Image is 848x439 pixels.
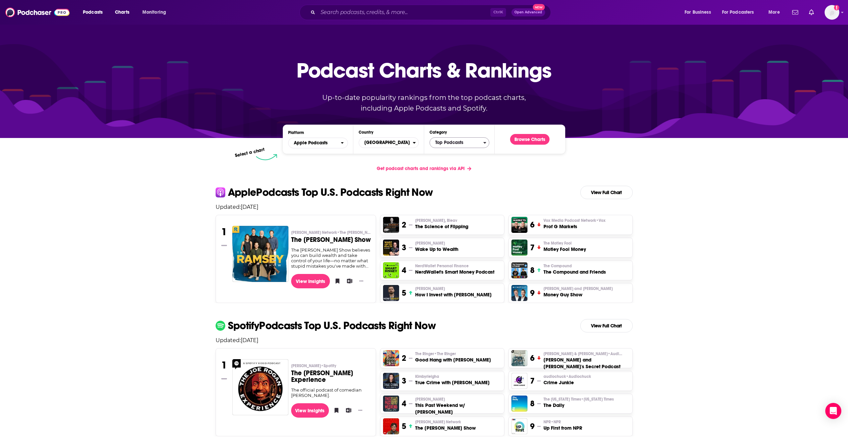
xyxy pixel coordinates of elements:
a: NPR•NPRUp First from NPR [543,419,582,431]
h3: 5 [402,421,406,431]
span: For Business [685,8,711,17]
h3: 1 [221,226,227,238]
img: Motley Fool Money [511,240,527,256]
p: Vox Media Podcast Network • Vox [543,218,606,223]
span: [PERSON_NAME] [291,363,336,369]
h3: Motley Fool Money [543,246,586,253]
p: Select a chart [235,147,265,158]
h3: 4 [402,399,406,409]
button: open menu [718,7,764,18]
p: David Weisburd [415,286,492,291]
h3: The Science of Flipping [415,223,468,230]
h3: Money Guy Show [543,291,613,298]
h3: The [PERSON_NAME] Experience [291,370,370,383]
h3: NerdWallet's Smart Money Podcast [415,269,494,275]
img: This Past Weekend w/ Theo Von [383,396,399,412]
div: The [PERSON_NAME] Show believes you can build wealth and take control of your life—no matter what... [291,247,371,269]
p: Brandon Brittingham [415,241,458,246]
span: Get podcast charts and rankings via API [377,166,465,171]
button: Show More Button [356,407,365,414]
h3: 6 [530,353,534,363]
p: Updated: [DATE] [210,204,638,210]
span: The Ringer [415,351,456,356]
span: New [533,4,545,10]
a: [PERSON_NAME]•SpotifyThe [PERSON_NAME] Experience [291,363,370,387]
h3: 6 [530,220,534,230]
button: Browse Charts [510,134,550,145]
p: Matt McCusker & Shane Gillis • Audioboom [543,351,629,356]
a: [PERSON_NAME] Network•The [PERSON_NAME] NetworkThe [PERSON_NAME] Show [291,230,371,247]
img: True Crime with Kimbyr [383,373,399,389]
span: • Audioboom [608,351,632,356]
button: Add to List [345,276,351,286]
a: [PERSON_NAME], BleavThe Science of Flipping [415,218,468,230]
a: The Daily [511,396,527,412]
button: Categories [430,137,489,148]
a: View Full Chart [580,186,633,199]
img: How I Invest with David Weisburd [383,285,399,301]
p: The Motley Fool [543,241,586,246]
p: Up-to-date popularity rankings from the top podcast charts, including Apple Podcasts and Spotify. [309,92,539,114]
a: audiochuck•AudiochuckCrime Junkie [543,374,591,386]
span: Charts [115,8,129,17]
button: Bookmark Podcast [333,276,339,286]
input: Search podcasts, credits, & more... [318,7,490,18]
a: [PERSON_NAME] and [PERSON_NAME]Money Guy Show [543,286,613,298]
h3: 3 [402,243,406,253]
span: [GEOGRAPHIC_DATA] [359,137,412,148]
span: Ctrl K [490,8,506,17]
h3: 1 [221,359,227,371]
a: Show notifications dropdown [806,7,817,18]
span: Top Podcasts [430,137,483,148]
img: Crime Junkie [511,373,527,389]
h3: 7 [530,243,534,253]
span: Open Advanced [514,11,542,14]
button: open menu [288,138,348,148]
a: NerdWallet Personal FinanceNerdWallet's Smart Money Podcast [415,263,494,275]
a: [PERSON_NAME]Wake Up to Wealth [415,241,458,253]
p: Updated: [DATE] [210,337,638,343]
h3: This Past Weekend w/ [PERSON_NAME] [415,402,501,415]
img: Up First from NPR [511,418,527,434]
button: open menu [78,7,111,18]
img: Matt and Shane's Secret Podcast [511,350,527,366]
span: • Vox [596,218,606,223]
h3: 8 [530,399,534,409]
h3: Up First from NPR [543,425,582,431]
h3: Good Hang with [PERSON_NAME] [415,356,491,363]
span: • Spotify [321,363,336,368]
span: • The Ringer [434,351,456,356]
span: Kimbyrleigha [415,374,439,379]
img: The Tucker Carlson Show [383,418,399,434]
span: [PERSON_NAME] & [PERSON_NAME] [543,351,624,356]
span: • The [PERSON_NAME] Network [337,230,393,235]
p: audiochuck • Audiochuck [543,374,591,379]
a: [PERSON_NAME]How I Invest with [PERSON_NAME] [415,286,492,298]
button: Show More Button [357,278,366,284]
svg: Add a profile image [834,5,839,10]
a: Get podcast charts and rankings via API [371,160,477,177]
h3: 4 [402,265,406,275]
span: Logged in as jeffrey.henry [825,5,839,20]
a: View Insights [291,274,330,288]
h3: 8 [530,265,534,275]
span: More [768,8,780,17]
a: [PERSON_NAME] NetworkThe [PERSON_NAME] Show [415,419,476,431]
div: Search podcasts, credits, & more... [306,5,557,20]
a: Show notifications dropdown [790,7,801,18]
h3: How I Invest with [PERSON_NAME] [415,291,492,298]
img: select arrow [256,154,277,160]
img: Prof G Markets [511,217,527,233]
a: NerdWallet's Smart Money Podcast [383,262,399,278]
a: The Joe Rogan Experience [232,359,288,415]
a: The Compound and Friends [511,262,527,278]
